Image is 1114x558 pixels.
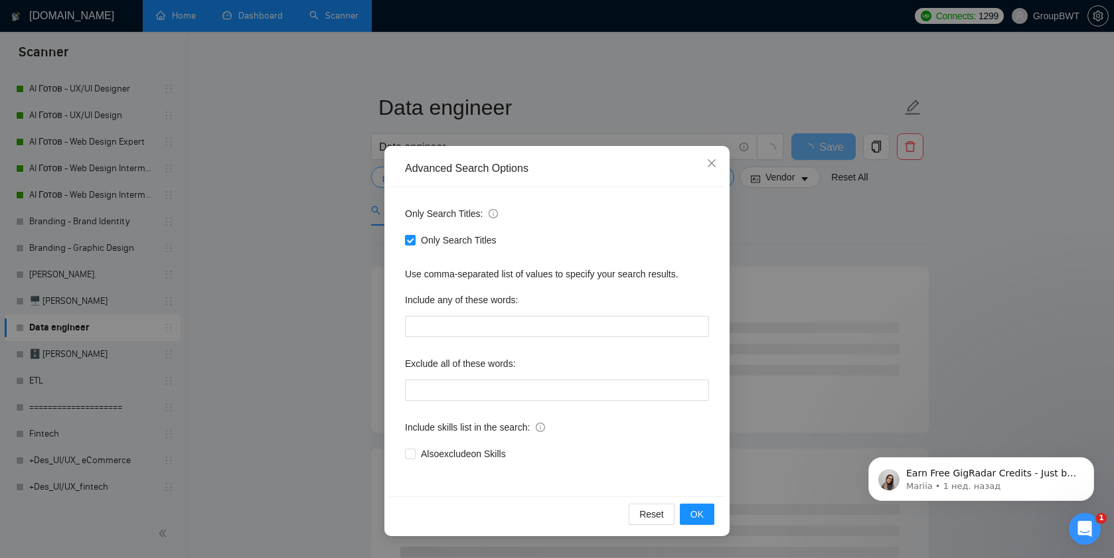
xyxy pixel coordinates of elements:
label: Include any of these words: [405,289,518,311]
span: close [706,158,717,169]
span: Also exclude on Skills [416,447,511,461]
div: Use comma-separated list of values to specify your search results. [405,267,709,281]
button: Close [694,146,730,182]
button: OK [680,504,714,525]
span: info-circle [489,209,498,218]
iframe: Intercom live chat [1069,513,1101,545]
span: Reset [639,507,664,522]
span: Only Search Titles: [405,206,498,221]
label: Exclude all of these words: [405,353,516,374]
span: Include skills list in the search: [405,420,545,435]
span: 1 [1096,513,1107,523]
div: Advanced Search Options [405,161,709,176]
span: OK [690,507,704,522]
span: info-circle [536,423,545,432]
iframe: Intercom notifications сообщение [848,429,1114,522]
span: Only Search Titles [416,233,502,247]
button: Reset [629,504,675,525]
